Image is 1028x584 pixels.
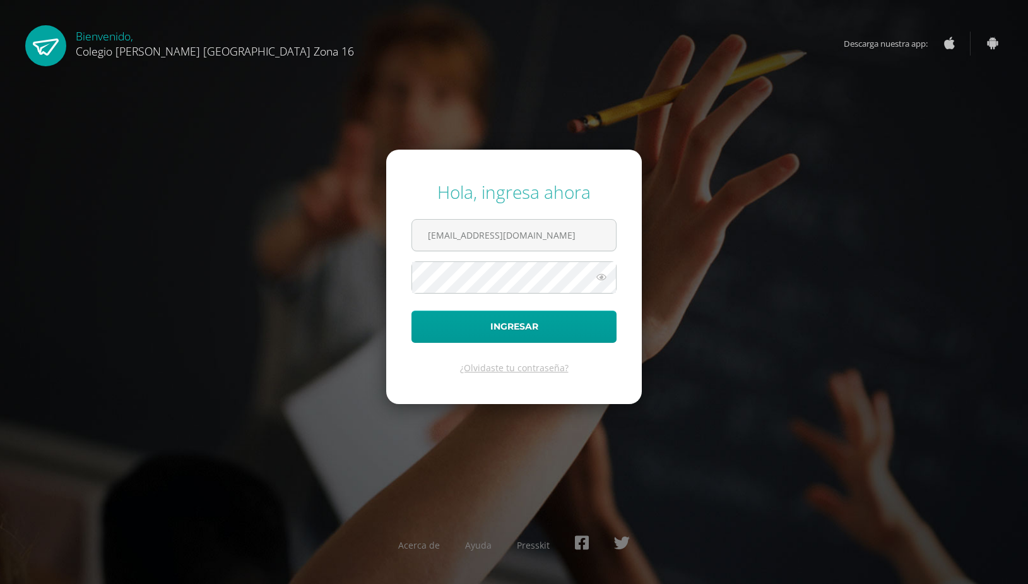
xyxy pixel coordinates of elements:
span: Colegio [PERSON_NAME] [GEOGRAPHIC_DATA] Zona 16 [76,44,354,59]
input: Correo electrónico o usuario [412,220,616,251]
div: Hola, ingresa ahora [411,180,617,204]
a: Ayuda [465,539,492,551]
span: Descarga nuestra app: [844,32,940,56]
a: Acerca de [398,539,440,551]
a: Presskit [517,539,550,551]
button: Ingresar [411,311,617,343]
a: ¿Olvidaste tu contraseña? [460,362,569,374]
div: Bienvenido, [76,25,354,59]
